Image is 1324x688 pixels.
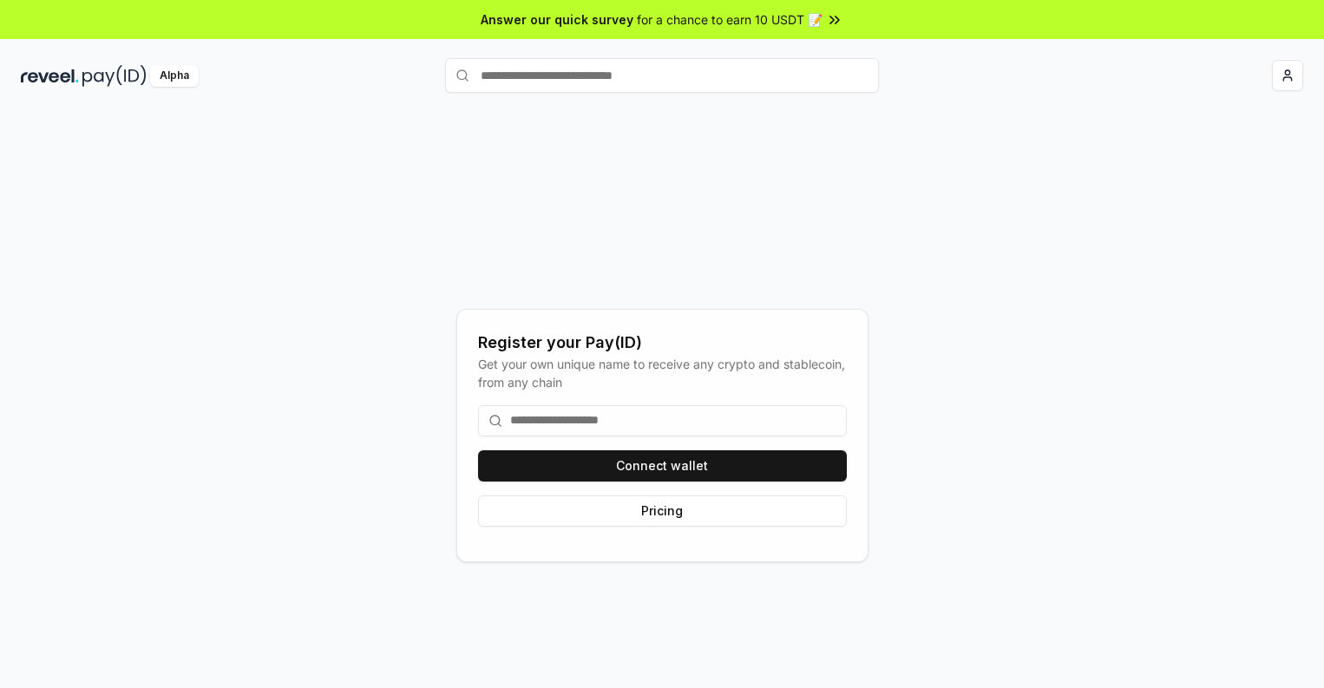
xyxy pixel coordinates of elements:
div: Register your Pay(ID) [478,331,847,355]
div: Alpha [150,65,199,87]
div: Get your own unique name to receive any crypto and stablecoin, from any chain [478,355,847,391]
button: Connect wallet [478,450,847,482]
button: Pricing [478,495,847,527]
span: for a chance to earn 10 USDT 📝 [637,10,823,29]
img: reveel_dark [21,65,79,87]
span: Answer our quick survey [481,10,633,29]
img: pay_id [82,65,147,87]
